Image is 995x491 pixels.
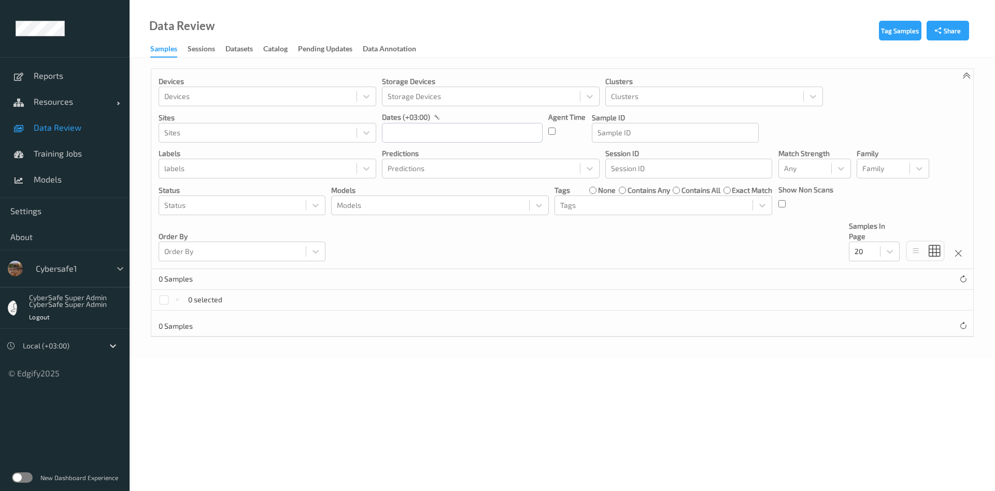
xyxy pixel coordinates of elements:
[681,185,720,195] label: contains all
[188,42,225,57] a: Sessions
[188,44,215,57] div: Sessions
[159,321,236,331] p: 0 Samples
[382,112,430,122] p: dates (+03:00)
[159,185,325,195] p: Status
[382,76,600,87] p: Storage Devices
[555,185,570,195] p: Tags
[159,148,376,159] p: labels
[927,21,969,40] button: Share
[363,44,416,57] div: Data Annotation
[159,274,236,284] p: 0 Samples
[263,44,288,57] div: Catalog
[150,42,188,58] a: Samples
[857,148,929,159] p: Family
[879,21,921,40] button: Tag Samples
[592,113,759,123] p: Sample ID
[150,44,177,58] div: Samples
[225,42,263,57] a: Datasets
[778,185,833,195] p: Show Non Scans
[778,148,851,159] p: Match Strength
[188,294,222,305] p: 0 selected
[363,42,427,57] a: Data Annotation
[382,148,600,159] p: Predictions
[149,21,215,31] div: Data Review
[263,42,298,57] a: Catalog
[225,44,253,57] div: Datasets
[628,185,670,195] label: contains any
[159,76,376,87] p: Devices
[331,185,549,195] p: Models
[732,185,772,195] label: exact match
[159,231,325,242] p: Order By
[298,44,352,57] div: Pending Updates
[598,185,616,195] label: none
[849,221,900,242] p: Samples In Page
[548,112,586,122] p: Agent Time
[605,76,823,87] p: Clusters
[605,148,772,159] p: Session ID
[298,42,363,57] a: Pending Updates
[159,113,376,123] p: Sites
